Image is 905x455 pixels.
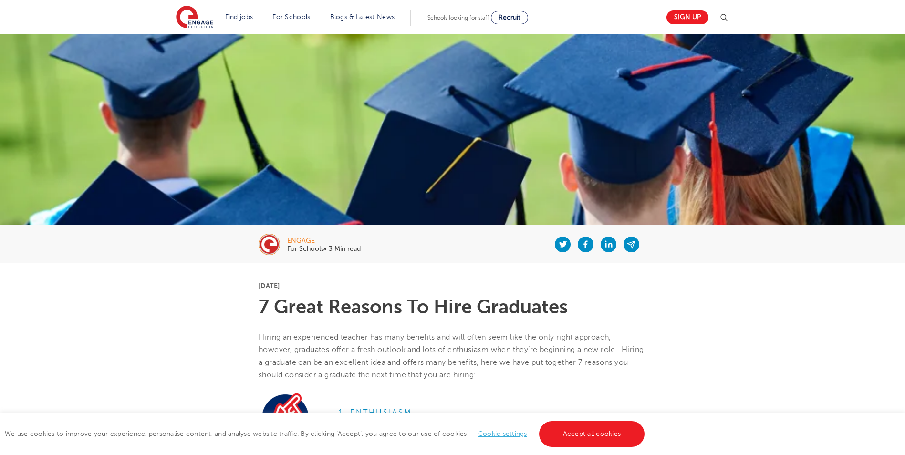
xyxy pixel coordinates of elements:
img: Engage Education [176,6,213,30]
a: For Schools [272,13,310,21]
span: Recruit [499,14,520,21]
h1: 7 Great Reasons To Hire Graduates [259,298,646,317]
a: Blogs & Latest News [330,13,395,21]
a: Sign up [666,10,708,24]
p: For Schools• 3 Min read [287,246,361,252]
span: We use cookies to improve your experience, personalise content, and analyse website traffic. By c... [5,430,647,437]
p: [DATE] [259,282,646,289]
a: Recruit [491,11,528,24]
a: Accept all cookies [539,421,645,447]
h6: 1. Enthusiasm [339,408,644,417]
div: engage [287,238,361,244]
p: Hiring an experienced teacher has many benefits and will often seem like the only right approach,... [259,331,646,381]
a: Find jobs [225,13,253,21]
span: Schools looking for staff [427,14,489,21]
a: Cookie settings [478,430,527,437]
